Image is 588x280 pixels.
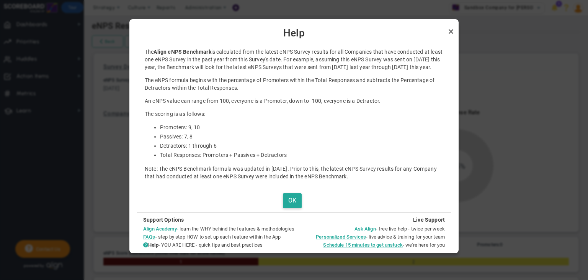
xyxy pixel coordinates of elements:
[145,76,443,92] p: The eNPS formula begins with the percentage of Promoters within the Total Responses and subtracts...
[446,27,456,36] a: Close
[145,110,443,118] p: The scoring is as follows:
[160,142,443,150] li: Detractors: 1 through 6
[304,241,445,249] li: - we're here for you
[160,124,443,131] li: Promoters: 9, 10
[160,152,443,159] li: Total Responses: Promoters + Passives + Detractors
[316,234,366,240] a: Personalized Services
[154,49,211,55] strong: Align eNPS Benchmark
[145,48,443,71] p: The is calculated from the latest eNPS Survey results for all Companies that have conducted at le...
[160,133,443,140] li: Passives: 7, 8
[304,233,445,240] li: - live advice & training for your team
[143,226,177,232] a: Align Academy
[304,225,445,232] li: - free live help - twice per week
[143,233,294,240] li: - step by step HOW to set up each feature within the App
[354,226,376,232] a: Ask Align
[323,242,402,248] a: Schedule 15 minutes to get unstuck
[304,216,445,223] h4: Live Support
[145,165,443,180] p: Note: The eNPS Benchmark formula was updated in [DATE]. Prior to this, the latest eNPS Survey res...
[143,225,294,232] li: - learn the WHY behind the features & methodologies
[283,193,302,208] button: OK
[145,97,443,105] p: An eNPS value can range from 100, everyone is a Promoter, down to -100, everyone is a Detractor.
[143,216,294,223] h4: Support Options
[148,242,158,248] strong: Help
[143,242,263,248] span: - YOU ARE HERE - quick tips and best practices
[136,27,452,40] span: Help
[143,234,155,240] a: FAQs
